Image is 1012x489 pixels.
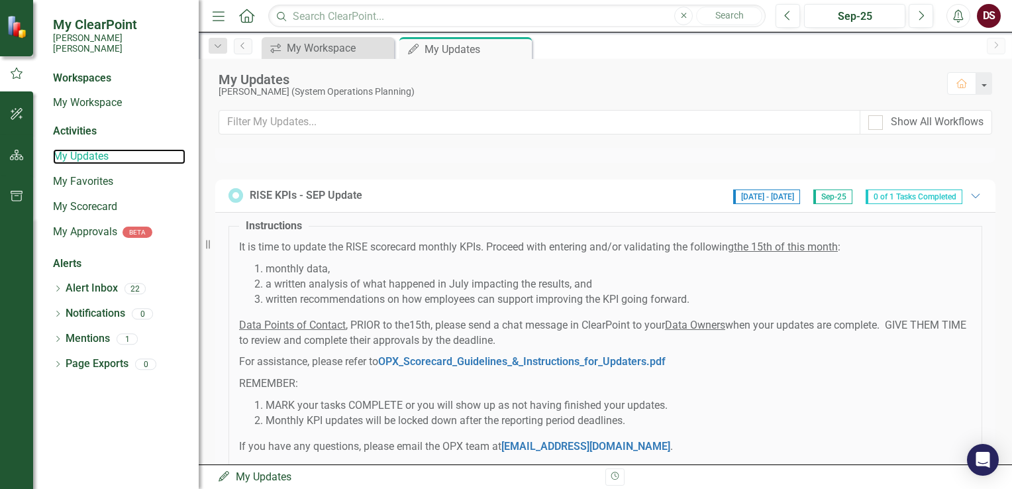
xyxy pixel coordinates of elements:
[425,41,529,58] div: My Updates
[239,240,972,255] p: It is time to update the RISE scorecard monthly KPIs. Proceed with entering and/or validating the...
[53,149,185,164] a: My Updates
[123,227,152,238] div: BETA
[7,15,30,38] img: ClearPoint Strategy
[809,9,901,25] div: Sep-25
[53,71,111,86] div: Workspaces
[53,256,185,272] div: Alerts
[132,308,153,319] div: 0
[696,7,762,25] button: Search
[66,331,110,347] a: Mentions
[804,4,905,28] button: Sep-25
[135,358,156,370] div: 0
[715,10,744,21] span: Search
[866,190,962,204] span: 0 of 1 Tasks Completed
[891,115,984,130] div: Show All Workflows
[250,188,362,203] div: RISE KPIs - SEP Update
[219,72,934,87] div: My Updates
[265,40,391,56] a: My Workspace
[53,95,185,111] a: My Workspace
[665,319,725,331] span: Data Owners
[219,110,860,135] input: Filter My Updates...
[219,87,934,97] div: [PERSON_NAME] (System Operations Planning)
[53,174,185,190] a: My Favorites
[813,190,852,204] span: Sep-25
[239,439,972,455] p: If you have any questions, please email the OPX team at .
[239,319,346,331] span: Data Points of Contact
[266,277,972,292] li: a written analysis of what happened in July impacting the results, and
[239,318,972,349] p: , PRIOR to the15th, please send a chat message in ClearPoint to your when your updates are comple...
[501,440,670,453] a: [EMAIL_ADDRESS][DOMAIN_NAME]
[53,32,185,54] small: [PERSON_NAME] [PERSON_NAME]
[287,40,391,56] div: My Workspace
[53,199,185,215] a: My Scorecard
[266,292,972,307] li: written recommendations on how employees can support improving the KPI going forward.
[239,354,972,370] p: For assistance, please refer to
[53,225,117,240] a: My Approvals
[239,376,972,392] p: REMEMBER:
[66,306,125,321] a: Notifications
[268,5,766,28] input: Search ClearPoint...
[266,413,972,429] li: Monthly KPI updates will be locked down after the reporting period deadlines.
[266,398,972,413] li: MARK your tasks COMPLETE or you will show up as not having finished your updates.
[378,355,666,368] a: OPX_Scorecard_Guidelines_&_Instructions_for_Updaters.pdf
[266,262,972,277] li: monthly data,
[967,444,999,476] div: Open Intercom Messenger
[217,470,595,485] div: My Updates
[733,190,800,204] span: [DATE] - [DATE]
[125,283,146,294] div: 22
[53,17,185,32] span: My ClearPoint
[734,241,838,253] span: the 15th of this month
[66,356,128,372] a: Page Exports
[239,219,309,234] legend: Instructions
[117,333,138,345] div: 1
[66,281,118,296] a: Alert Inbox
[53,124,185,139] div: Activities
[977,4,1001,28] button: DS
